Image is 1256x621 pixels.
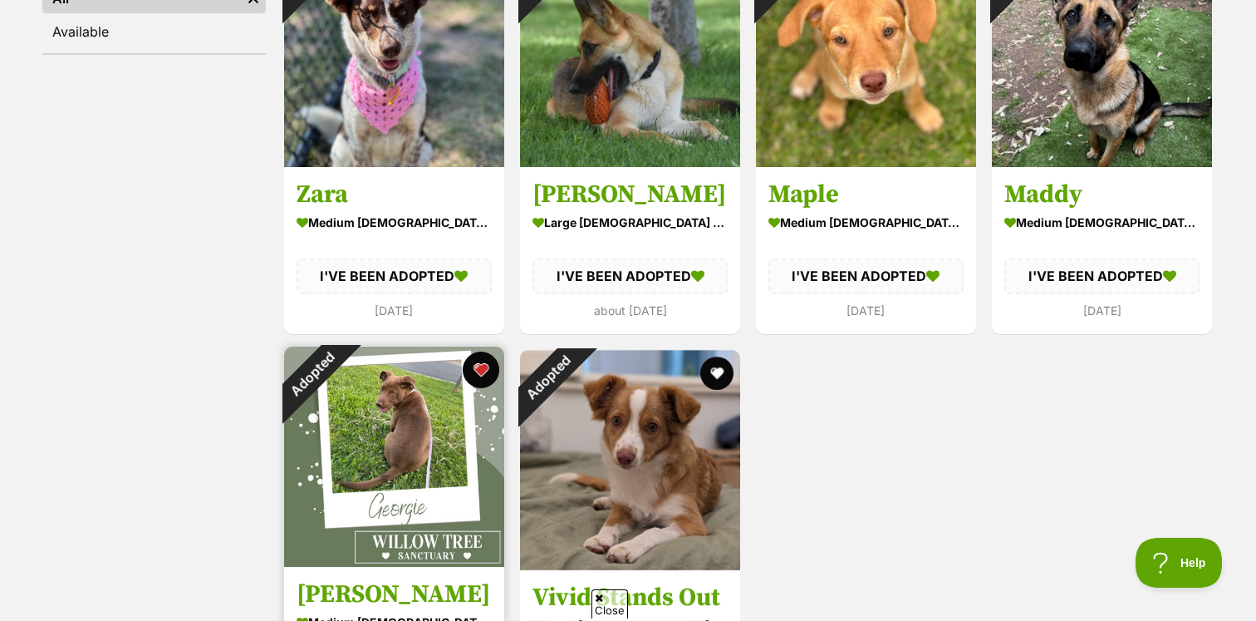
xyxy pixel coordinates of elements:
[262,325,361,424] div: Adopted
[1136,538,1223,588] iframe: Help Scout Beacon - Open
[768,259,964,294] div: I'VE BEEN ADOPTED
[297,180,492,211] h3: Zara
[768,299,964,322] div: [DATE]
[992,154,1212,170] a: Adopted
[463,352,499,388] button: favourite
[532,299,728,322] div: about [DATE]
[756,154,976,170] a: Adopted
[992,167,1212,334] a: Maddy medium [DEMOGRAPHIC_DATA] Dog I'VE BEEN ADOPTED [DATE] favourite
[768,211,964,235] div: medium [DEMOGRAPHIC_DATA] Dog
[532,259,728,294] div: I'VE BEEN ADOPTED
[1004,259,1200,294] div: I'VE BEEN ADOPTED
[756,167,976,334] a: Maple medium [DEMOGRAPHIC_DATA] Dog I'VE BEEN ADOPTED [DATE] favourite
[768,180,964,211] h3: Maple
[498,328,597,427] div: Adopted
[1004,299,1200,322] div: [DATE]
[284,154,504,170] a: Adopted
[591,589,628,619] span: Close
[532,211,728,235] div: large [DEMOGRAPHIC_DATA] Dog
[520,350,740,570] img: Vivid Stands Out
[297,259,492,294] div: I'VE BEEN ADOPTED
[700,357,733,390] button: favourite
[284,554,504,570] a: Adopted
[42,17,266,47] a: Available
[532,582,728,614] h3: Vivid Stands Out
[1004,211,1200,235] div: medium [DEMOGRAPHIC_DATA] Dog
[520,154,740,170] a: Adopted
[297,211,492,235] div: medium [DEMOGRAPHIC_DATA] Dog
[297,299,492,322] div: [DATE]
[1004,180,1200,211] h3: Maddy
[532,180,728,211] h3: [PERSON_NAME]
[520,557,740,574] a: Adopted
[297,579,492,610] h3: [PERSON_NAME]
[520,167,740,334] a: [PERSON_NAME] large [DEMOGRAPHIC_DATA] Dog I'VE BEEN ADOPTED about [DATE] favourite
[284,167,504,334] a: Zara medium [DEMOGRAPHIC_DATA] Dog I'VE BEEN ADOPTED [DATE] favourite
[284,347,504,567] img: Georgie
